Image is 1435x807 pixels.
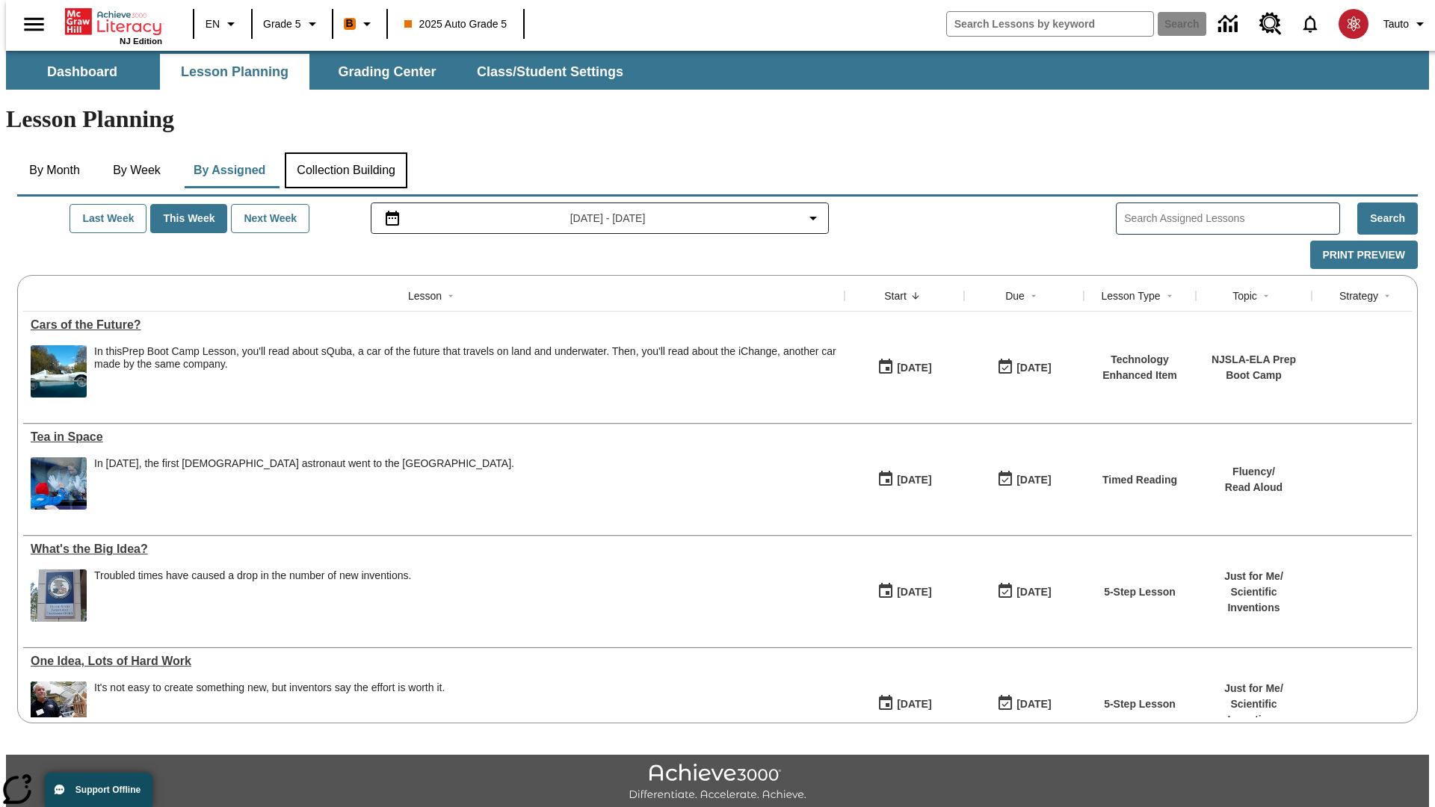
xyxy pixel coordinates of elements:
[992,578,1056,606] button: 04/13/26: Last day the lesson can be accessed
[1225,464,1283,480] p: Fluency /
[1330,4,1377,43] button: Select a new avatar
[1102,472,1177,488] p: Timed Reading
[94,569,411,582] div: Troubled times have caused a drop in the number of new inventions.
[31,345,87,398] img: High-tech automobile treading water.
[1357,202,1418,235] button: Search
[1203,352,1304,383] p: NJSLA-ELA Prep Boot Camp
[31,681,87,734] img: A man stands next to a small, wooden prototype of a home. Inventors see where there is room for i...
[99,152,174,188] button: By Week
[346,14,354,33] span: B
[94,457,514,470] div: In [DATE], the first [DEMOGRAPHIC_DATA] astronaut went to the [GEOGRAPHIC_DATA].
[31,318,837,332] div: Cars of the Future?
[1016,471,1051,489] div: [DATE]
[206,16,220,32] span: EN
[47,64,117,81] span: Dashboard
[872,578,936,606] button: 04/07/25: First time the lesson was available
[1291,4,1330,43] a: Notifications
[992,353,1056,382] button: 08/01/26: Last day the lesson can be accessed
[7,54,157,90] button: Dashboard
[263,16,301,32] span: Grade 5
[6,105,1429,133] h1: Lesson Planning
[94,457,514,510] span: In December 2015, the first British astronaut went to the International Space Station.
[160,54,309,90] button: Lesson Planning
[6,54,637,90] div: SubNavbar
[31,318,837,332] a: Cars of the Future? , Lessons
[442,287,460,305] button: Sort
[570,211,646,226] span: [DATE] - [DATE]
[897,583,931,602] div: [DATE]
[1016,695,1051,714] div: [DATE]
[312,54,462,90] button: Grading Center
[897,359,931,377] div: [DATE]
[872,353,936,382] button: 10/09/25: First time the lesson was available
[1203,584,1304,616] p: Scientific Inventions
[75,785,141,795] span: Support Offline
[17,152,92,188] button: By Month
[65,5,162,46] div: Home
[1091,352,1188,383] p: Technology Enhanced Item
[70,204,146,233] button: Last Week
[94,569,411,622] div: Troubled times have caused a drop in the number of new inventions.
[1310,241,1418,270] button: Print Preview
[94,345,836,370] testabrev: Prep Boot Camp Lesson, you'll read about sQuba, a car of the future that travels on land and unde...
[1016,583,1051,602] div: [DATE]
[992,690,1056,718] button: 03/23/26: Last day the lesson can be accessed
[947,12,1153,36] input: search field
[1161,287,1179,305] button: Sort
[1378,287,1396,305] button: Sort
[94,681,445,734] div: It's not easy to create something new, but inventors say the effort is worth it.
[1257,287,1275,305] button: Sort
[1124,208,1339,229] input: Search Assigned Lessons
[1203,696,1304,728] p: Scientific Inventions
[1209,4,1250,45] a: Data Center
[1101,288,1160,303] div: Lesson Type
[992,466,1056,494] button: 10/12/25: Last day the lesson can be accessed
[120,37,162,46] span: NJ Edition
[94,345,837,398] div: In this Prep Boot Camp Lesson, you'll read about sQuba, a car of the future that travels on land ...
[1377,10,1435,37] button: Profile/Settings
[45,773,152,807] button: Support Offline
[285,152,407,188] button: Collection Building
[1016,359,1051,377] div: [DATE]
[257,10,327,37] button: Grade: Grade 5, Select a grade
[629,764,806,802] img: Achieve3000 Differentiate Accelerate Achieve
[31,430,837,444] div: Tea in Space
[1203,569,1304,584] p: Just for Me /
[150,204,227,233] button: This Week
[31,655,837,668] a: One Idea, Lots of Hard Work, Lessons
[1005,288,1025,303] div: Due
[884,288,907,303] div: Start
[31,569,87,622] img: A large sign near a building says U.S. Patent and Trademark Office. A troubled economy can make i...
[1339,288,1378,303] div: Strategy
[31,655,837,668] div: One Idea, Lots of Hard Work
[338,64,436,81] span: Grading Center
[907,287,925,305] button: Sort
[804,209,822,227] svg: Collapse Date Range Filter
[404,16,507,32] span: 2025 Auto Grade 5
[408,288,442,303] div: Lesson
[12,2,56,46] button: Open side menu
[465,54,635,90] button: Class/Student Settings
[897,471,931,489] div: [DATE]
[872,690,936,718] button: 03/17/25: First time the lesson was available
[6,51,1429,90] div: SubNavbar
[31,542,837,556] a: What's the Big Idea?, Lessons
[1232,288,1257,303] div: Topic
[338,10,382,37] button: Boost Class color is orange. Change class color
[31,457,87,510] img: An astronaut, the first from the United Kingdom to travel to the International Space Station, wav...
[181,64,288,81] span: Lesson Planning
[65,7,162,37] a: Home
[182,152,277,188] button: By Assigned
[1339,9,1368,39] img: avatar image
[377,209,823,227] button: Select the date range menu item
[94,681,445,694] div: It's not easy to create something new, but inventors say the effort is worth it.
[897,695,931,714] div: [DATE]
[199,10,247,37] button: Language: EN, Select a language
[872,466,936,494] button: 10/06/25: First time the lesson was available
[31,430,837,444] a: Tea in Space, Lessons
[1203,681,1304,696] p: Just for Me /
[477,64,623,81] span: Class/Student Settings
[231,204,309,233] button: Next Week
